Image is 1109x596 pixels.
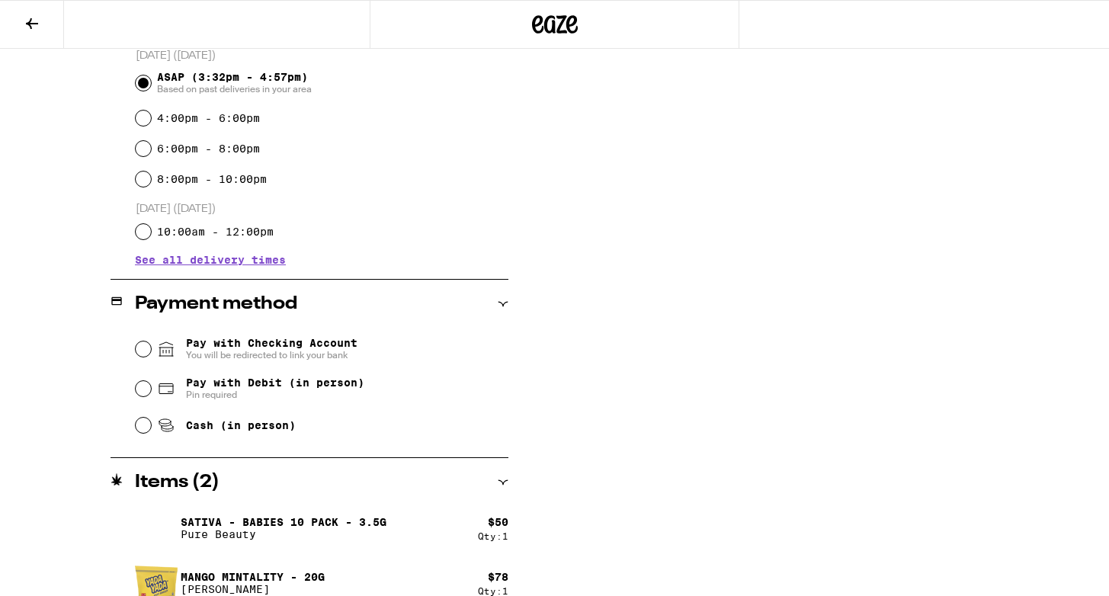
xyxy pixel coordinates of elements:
span: Cash (in person) [186,419,296,431]
p: Pure Beauty [181,528,386,540]
label: 4:00pm - 6:00pm [157,112,260,124]
div: Qty: 1 [478,586,508,596]
button: See all delivery times [135,255,286,265]
div: Qty: 1 [478,531,508,541]
span: Hi. Need any help? [9,11,110,23]
span: You will be redirected to link your bank [186,349,357,361]
label: 6:00pm - 8:00pm [157,143,260,155]
img: Sativa - Babies 10 Pack - 3.5g [135,507,178,550]
span: Pay with Checking Account [186,337,357,361]
p: Sativa - Babies 10 Pack - 3.5g [181,516,386,528]
div: $ 78 [488,571,508,583]
span: Based on past deliveries in your area [157,83,312,95]
h2: Items ( 2 ) [135,473,220,492]
div: $ 50 [488,516,508,528]
p: [DATE] ([DATE]) [136,202,508,216]
span: Pay with Debit (in person) [186,377,364,389]
label: 10:00am - 12:00pm [157,226,274,238]
p: Mango Mintality - 20g [181,571,325,583]
h2: Payment method [135,295,297,313]
label: 8:00pm - 10:00pm [157,173,267,185]
span: Pin required [186,389,364,401]
p: [PERSON_NAME] [181,583,325,595]
span: ASAP (3:32pm - 4:57pm) [157,71,312,95]
p: [DATE] ([DATE]) [136,49,508,63]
